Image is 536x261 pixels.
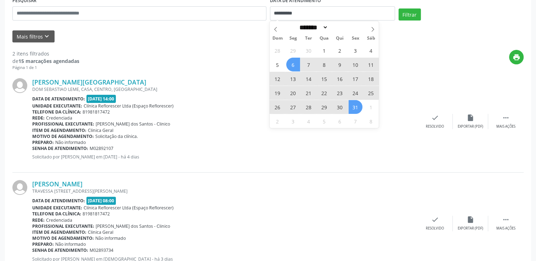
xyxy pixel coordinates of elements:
[32,115,45,121] b: Rede:
[297,24,328,31] select: Month
[399,8,421,21] button: Filtrar
[32,235,94,241] b: Motivo de agendamento:
[317,114,331,128] span: Novembro 5, 2025
[55,241,86,247] span: Não informado
[286,43,300,57] span: Setembro 29, 2025
[18,58,79,64] strong: 15 marcações agendadas
[90,247,113,253] span: M02893734
[513,53,520,61] i: print
[32,145,88,151] b: Senha de atendimento:
[55,139,86,145] span: Não informado
[271,86,284,100] span: Outubro 19, 2025
[32,109,81,115] b: Telefone da clínica:
[32,247,88,253] b: Senha de atendimento:
[349,58,362,71] span: Outubro 10, 2025
[84,205,174,211] span: Clínica Reflorescer Ltda (Espaço Reflorescer)
[286,58,300,71] span: Outubro 6, 2025
[302,86,316,100] span: Outubro 21, 2025
[317,58,331,71] span: Outubro 8, 2025
[83,211,110,217] span: 81981817472
[328,24,351,31] input: Year
[286,72,300,86] span: Outubro 13, 2025
[32,154,417,160] p: Solicitado por [PERSON_NAME] em [DATE] - há 4 dias
[32,133,94,139] b: Motivo de agendamento:
[364,86,378,100] span: Outubro 25, 2025
[364,100,378,114] span: Novembro 1, 2025
[426,226,444,231] div: Resolvido
[333,43,347,57] span: Outubro 2, 2025
[32,229,86,235] b: Item de agendamento:
[12,65,79,71] div: Página 1 de 1
[316,36,332,41] span: Qua
[467,216,474,224] i: insert_drive_file
[32,205,82,211] b: Unidade executante:
[32,78,146,86] a: [PERSON_NAME][GEOGRAPHIC_DATA]
[349,86,362,100] span: Outubro 24, 2025
[12,57,79,65] div: de
[349,100,362,114] span: Outubro 31, 2025
[349,114,362,128] span: Novembro 7, 2025
[286,100,300,114] span: Outubro 27, 2025
[317,100,331,114] span: Outubro 29, 2025
[32,241,54,247] b: Preparo:
[32,180,83,188] a: [PERSON_NAME]
[302,72,316,86] span: Outubro 14, 2025
[32,139,54,145] b: Preparo:
[333,100,347,114] span: Outubro 30, 2025
[271,58,284,71] span: Outubro 5, 2025
[302,100,316,114] span: Outubro 28, 2025
[43,33,51,40] i: keyboard_arrow_down
[86,95,116,103] span: [DATE] 14:00
[12,78,27,93] img: img
[426,124,444,129] div: Resolvido
[502,216,510,224] i: 
[364,72,378,86] span: Outubro 18, 2025
[302,43,316,57] span: Setembro 30, 2025
[32,127,86,133] b: Item de agendamento:
[364,58,378,71] span: Outubro 11, 2025
[32,96,85,102] b: Data de atendimento:
[333,58,347,71] span: Outubro 9, 2025
[317,43,331,57] span: Outubro 1, 2025
[46,115,72,121] span: Credenciada
[364,114,378,128] span: Novembro 8, 2025
[32,198,85,204] b: Data de atendimento:
[95,133,138,139] span: Solicitação da clínica.
[458,124,483,129] div: Exportar (PDF)
[88,127,113,133] span: Clinica Geral
[364,43,378,57] span: Outubro 4, 2025
[333,72,347,86] span: Outubro 16, 2025
[349,43,362,57] span: Outubro 3, 2025
[286,114,300,128] span: Novembro 3, 2025
[96,121,170,127] span: [PERSON_NAME] dos Santos - Clinico
[302,114,316,128] span: Novembro 4, 2025
[363,36,379,41] span: Sáb
[83,109,110,115] span: 81981817472
[270,36,285,41] span: Dom
[32,103,82,109] b: Unidade executante:
[12,50,79,57] div: 2 itens filtrados
[496,226,515,231] div: Mais ações
[348,36,363,41] span: Sex
[84,103,174,109] span: Clínica Reflorescer Ltda (Espaço Reflorescer)
[46,217,72,223] span: Credenciada
[271,43,284,57] span: Setembro 28, 2025
[12,30,55,43] button: Mais filtroskeyboard_arrow_down
[349,72,362,86] span: Outubro 17, 2025
[32,223,94,229] b: Profissional executante:
[496,124,515,129] div: Mais ações
[301,36,316,41] span: Ter
[12,180,27,195] img: img
[332,36,348,41] span: Qui
[32,121,94,127] b: Profissional executante:
[317,72,331,86] span: Outubro 15, 2025
[509,50,524,64] button: print
[95,235,126,241] span: Não informado
[431,114,439,122] i: check
[467,114,474,122] i: insert_drive_file
[271,100,284,114] span: Outubro 26, 2025
[32,86,417,92] div: DOM SEBASTIAO LEME, CASA, CENTRO, [GEOGRAPHIC_DATA]
[86,197,116,205] span: [DATE] 08:00
[286,86,300,100] span: Outubro 20, 2025
[271,114,284,128] span: Novembro 2, 2025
